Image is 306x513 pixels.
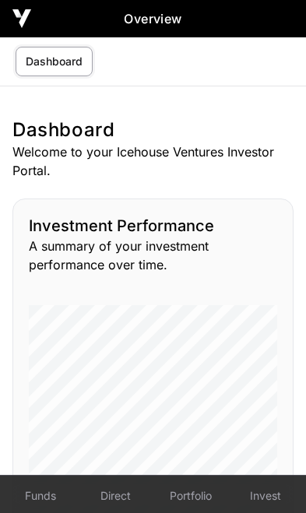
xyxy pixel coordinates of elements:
[9,479,72,510] a: Funds
[31,9,275,28] h2: Overview
[12,9,31,28] img: Icehouse Ventures Logo
[234,479,297,510] a: Invest
[29,237,277,274] p: A summary of your investment performance over time.
[29,215,277,237] h2: Investment Performance
[84,479,146,510] a: Direct
[12,118,294,142] h1: Dashboard
[160,479,222,510] a: Portfolio
[12,142,294,180] p: Welcome to your Icehouse Ventures Investor Portal.
[16,47,93,76] a: Dashboard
